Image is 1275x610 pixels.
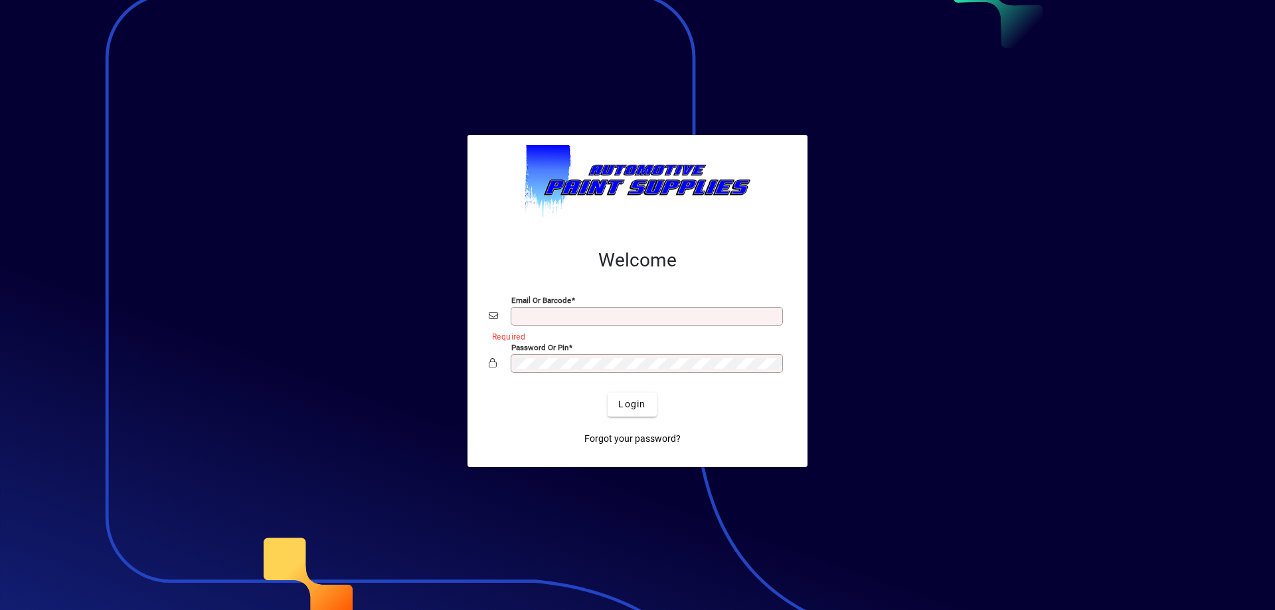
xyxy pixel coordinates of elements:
[584,432,681,446] span: Forgot your password?
[489,249,786,272] h2: Welcome
[492,329,776,343] mat-error: Required
[511,342,568,352] mat-label: Password or Pin
[608,393,656,417] button: Login
[618,397,645,411] span: Login
[511,295,571,304] mat-label: Email or Barcode
[579,427,686,451] a: Forgot your password?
